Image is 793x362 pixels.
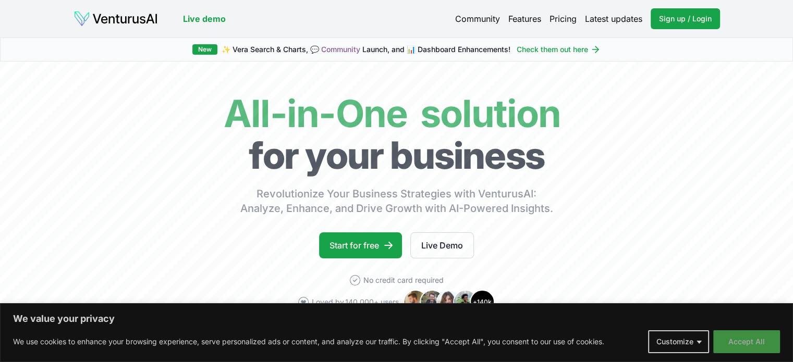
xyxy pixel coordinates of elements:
[222,44,510,55] span: ✨ Vera Search & Charts, 💬 Launch, and 📊 Dashboard Enhancements!
[29,17,51,25] div: v 4.0.25
[517,44,601,55] a: Check them out here
[550,13,577,25] a: Pricing
[713,330,780,353] button: Accept All
[27,27,115,35] div: Domain: [DOMAIN_NAME]
[40,61,93,68] div: Domain Overview
[17,27,25,35] img: website_grey.svg
[453,290,478,315] img: Avatar 4
[508,13,541,25] a: Features
[192,44,217,55] div: New
[410,232,474,258] a: Live Demo
[651,8,720,29] a: Sign up / Login
[648,330,709,353] button: Customize
[74,10,158,27] img: logo
[17,17,25,25] img: logo_orange.svg
[115,61,176,68] div: Keywords by Traffic
[183,13,226,25] a: Live demo
[659,14,712,24] span: Sign up / Login
[104,60,112,69] img: tab_keywords_by_traffic_grey.svg
[403,290,428,315] img: Avatar 1
[319,232,402,258] a: Start for free
[28,60,36,69] img: tab_domain_overview_orange.svg
[420,290,445,315] img: Avatar 2
[585,13,642,25] a: Latest updates
[321,45,360,54] a: Community
[13,335,604,348] p: We use cookies to enhance your browsing experience, serve personalized ads or content, and analyz...
[436,290,461,315] img: Avatar 3
[13,313,780,325] p: We value your privacy
[455,13,500,25] a: Community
